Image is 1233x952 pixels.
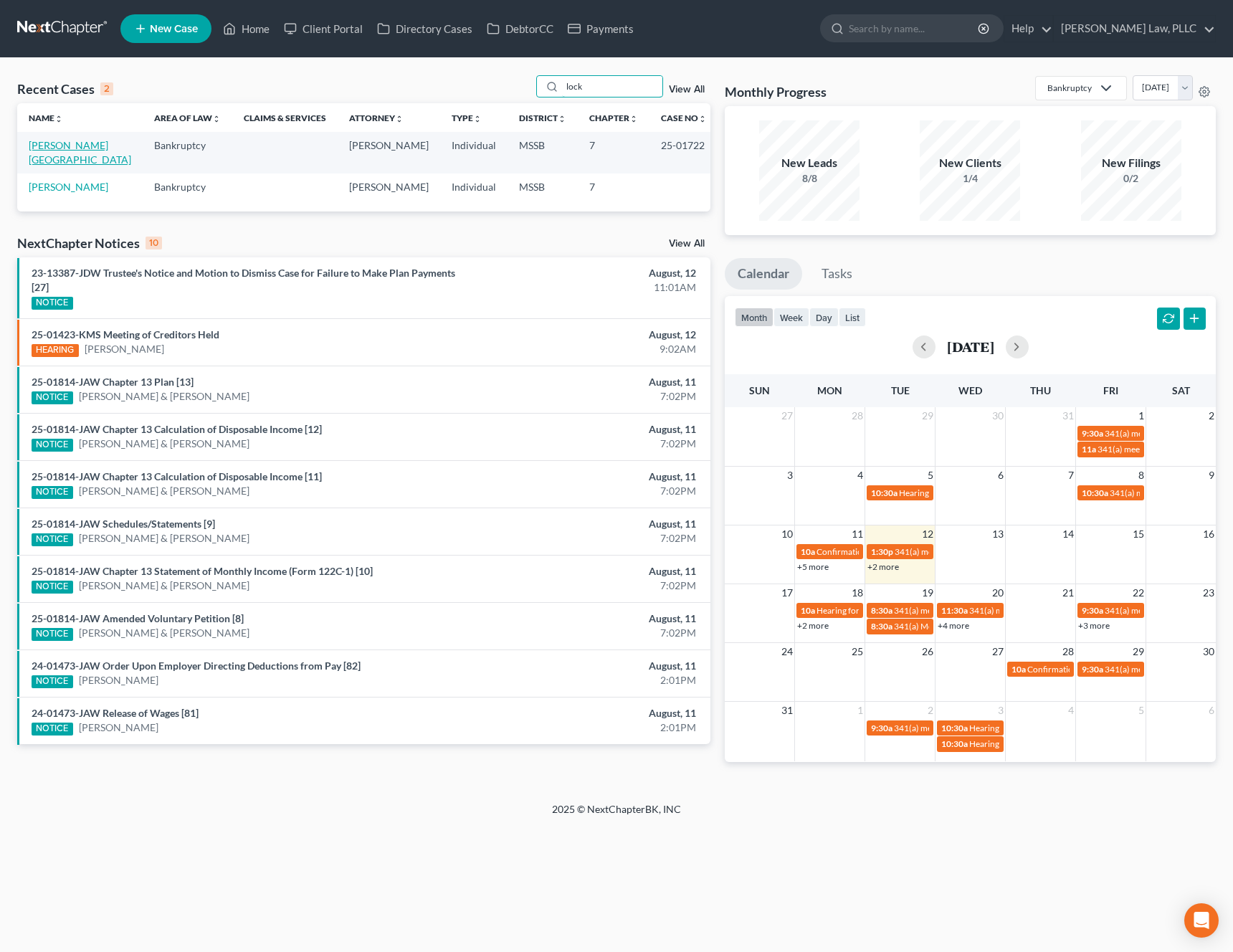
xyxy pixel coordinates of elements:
i: unfold_more [54,115,63,123]
span: 4 [856,467,865,484]
span: 8:30a [871,621,892,632]
div: NOTICE [32,391,73,404]
div: NOTICE [32,439,73,452]
div: August, 11 [484,611,696,626]
div: New Leads [759,155,860,171]
span: 9:30a [871,723,892,733]
span: Sat [1172,384,1190,396]
div: August, 11 [484,659,696,673]
span: 341(a) meeting for [PERSON_NAME] [894,723,1032,733]
span: 3 [996,702,1005,719]
button: list [839,308,866,327]
i: unfold_more [395,115,404,123]
a: +5 more [797,561,829,572]
span: 10:30a [1082,487,1108,498]
i: unfold_more [629,115,638,123]
a: [PERSON_NAME] [79,673,158,687]
a: Help [1004,16,1052,42]
button: day [809,308,839,327]
span: 10:30a [871,487,898,498]
span: 17 [780,584,794,601]
span: Hearing for [PERSON_NAME] and [PERSON_NAME] [969,723,1166,733]
span: 5 [926,467,935,484]
a: [PERSON_NAME] [85,342,164,356]
span: 341(a) meeting for [PERSON_NAME] [969,605,1108,616]
div: Open Intercom Messenger [1184,903,1219,938]
a: View All [669,239,705,249]
a: 25-01814-JAW Chapter 13 Calculation of Disposable Income [12] [32,423,322,435]
td: [PERSON_NAME] [338,132,440,173]
span: 14 [1061,525,1075,543]
span: 27 [780,407,794,424]
div: NOTICE [32,486,73,499]
span: 30 [1201,643,1216,660]
h2: [DATE] [947,339,994,354]
a: Attorneyunfold_more [349,113,404,123]
a: [PERSON_NAME] & [PERSON_NAME] [79,389,249,404]
div: 1/4 [920,171,1020,186]
span: Tue [891,384,910,396]
a: 25-01814-JAW Schedules/Statements [9] [32,518,215,530]
span: 1 [1137,407,1146,424]
span: 29 [920,407,935,424]
span: 11 [850,525,865,543]
td: MSSB [508,132,578,173]
span: 10a [801,546,815,557]
span: 10a [1011,664,1026,675]
div: 2:01PM [484,673,696,687]
span: 1:30p [871,546,893,557]
input: Search by name... [849,15,980,42]
div: NOTICE [32,533,73,546]
div: 11:01AM [484,280,696,295]
span: 4 [1067,702,1075,719]
span: 11:30a [941,605,968,616]
span: 2 [926,702,935,719]
div: August, 12 [484,328,696,342]
div: August, 11 [484,564,696,579]
span: 6 [1207,702,1216,719]
span: 341(a) Meeting for [PERSON_NAME] [894,621,1033,632]
span: 18 [850,584,865,601]
span: 9:30a [1082,428,1103,439]
div: August, 11 [484,517,696,531]
div: NOTICE [32,723,73,736]
span: 28 [850,407,865,424]
i: unfold_more [698,115,707,123]
a: [PERSON_NAME] & [PERSON_NAME] [79,484,249,498]
td: Individual [440,173,508,200]
a: 25-01814-JAW Chapter 13 Statement of Monthly Income (Form 122C-1) [10] [32,565,373,577]
div: 2:01PM [484,720,696,735]
span: 30 [991,407,1005,424]
div: 7:02PM [484,484,696,498]
a: Client Portal [277,16,370,42]
span: 31 [780,702,794,719]
span: 10a [801,605,815,616]
span: 22 [1131,584,1146,601]
a: Chapterunfold_more [589,113,638,123]
div: 7:02PM [484,579,696,593]
a: Nameunfold_more [29,113,63,123]
span: Thu [1030,384,1051,396]
a: Area of Lawunfold_more [154,113,221,123]
a: [PERSON_NAME] Law, PLLC [1054,16,1215,42]
span: 9:30a [1082,605,1103,616]
span: Sun [749,384,770,396]
a: +3 more [1078,620,1110,631]
div: August, 12 [484,266,696,280]
a: Tasks [809,258,865,290]
span: 10:30a [941,738,968,749]
span: 11a [1082,444,1096,454]
button: week [773,308,809,327]
div: NextChapter Notices [17,234,162,252]
i: unfold_more [558,115,566,123]
td: 7 [578,173,649,200]
td: Bankruptcy [143,173,232,200]
a: 25-01814-JAW Chapter 13 Calculation of Disposable Income [11] [32,470,322,482]
div: 9:02AM [484,342,696,356]
input: Search by name... [562,76,662,97]
span: Hearing for [PERSON_NAME] [969,738,1081,749]
a: [PERSON_NAME] [29,181,108,193]
span: 16 [1201,525,1216,543]
span: Wed [958,384,982,396]
td: Individual [440,132,508,173]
